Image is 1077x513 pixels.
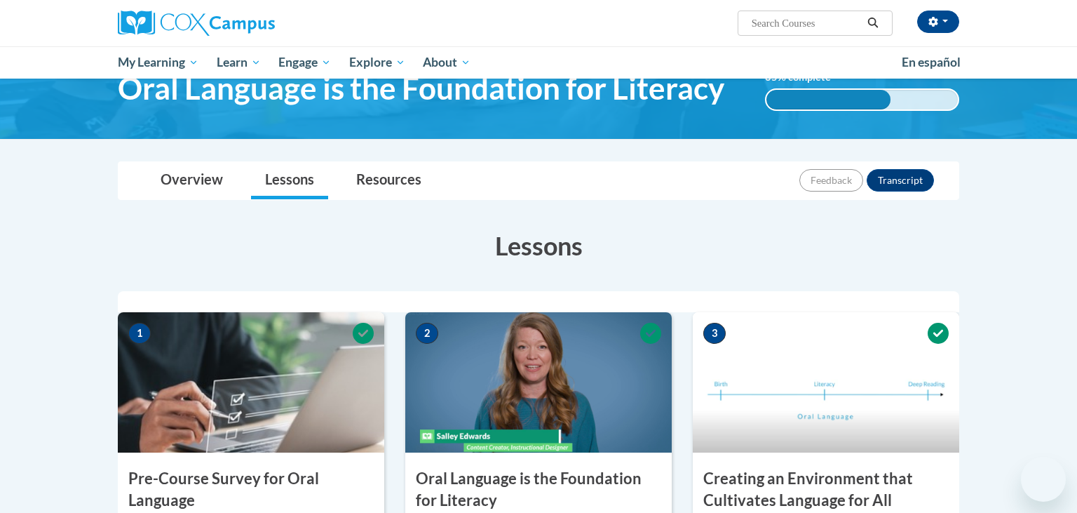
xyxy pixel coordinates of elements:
[269,46,340,79] a: Engage
[799,169,863,192] button: Feedback
[128,323,151,344] span: 1
[118,69,724,107] span: Oral Language is the Foundation for Literacy
[349,54,405,71] span: Explore
[414,46,480,79] a: About
[118,228,959,263] h3: Lessons
[423,54,470,71] span: About
[693,312,959,453] img: Course Image
[405,312,672,453] img: Course Image
[867,169,934,192] button: Transcript
[862,15,883,32] button: Search
[278,54,331,71] span: Engage
[340,46,414,79] a: Explore
[405,468,672,512] h3: Oral Language is the Foundation for Literacy
[118,11,275,36] img: Cox Campus
[766,90,891,109] div: 65%
[217,54,261,71] span: Learn
[118,11,384,36] a: Cox Campus
[1021,457,1066,502] iframe: Button to launch messaging window
[750,15,862,32] input: Search Courses
[109,46,208,79] a: My Learning
[342,162,435,199] a: Resources
[416,323,438,344] span: 2
[893,48,970,77] a: En español
[118,468,384,512] h3: Pre-Course Survey for Oral Language
[118,54,198,71] span: My Learning
[251,162,328,199] a: Lessons
[902,55,961,69] span: En español
[147,162,237,199] a: Overview
[917,11,959,33] button: Account Settings
[703,323,726,344] span: 3
[118,312,384,453] img: Course Image
[97,46,980,79] div: Main menu
[208,46,270,79] a: Learn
